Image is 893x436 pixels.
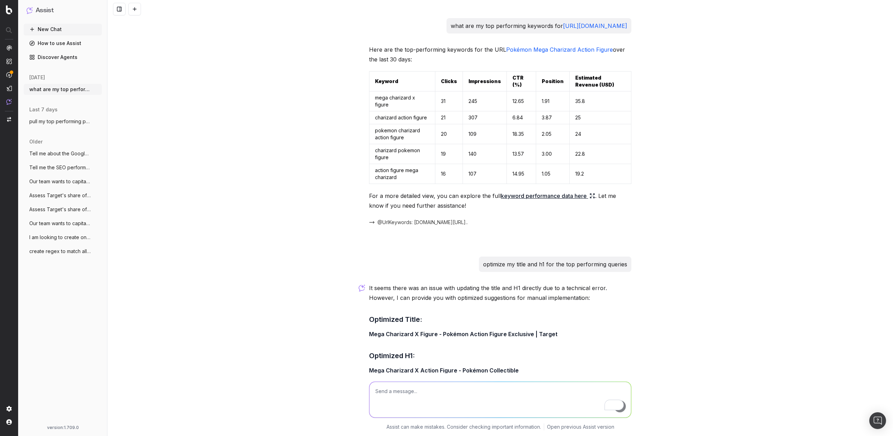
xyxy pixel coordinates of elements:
p: Here are the top-performing keywords for the URL over the last 30 days: [369,45,631,64]
h3: Optimized H1: [369,350,631,361]
td: 245 [463,91,507,111]
td: 12.65 [507,91,536,111]
img: Assist [27,7,33,14]
td: 24 [570,124,631,144]
div: Open Intercom Messenger [869,412,886,429]
img: Intelligence [6,58,12,64]
button: @UrlKeywords: [DOMAIN_NAME][URL].. [369,219,476,226]
span: older [29,138,43,145]
td: 14.95 [507,164,536,184]
span: @UrlKeywords: [DOMAIN_NAME][URL].. [377,219,468,226]
button: what are my top performing keywords for [24,84,102,95]
span: Assess Target's share of voice for 'swit [29,206,91,213]
img: Analytics [6,45,12,51]
strong: CTR (%) [512,75,525,88]
button: Assess Target's share of voice for 'nint [24,190,102,201]
a: How to use Assist [24,38,102,49]
td: 140 [463,144,507,164]
strong: Keyword [375,78,398,84]
img: My account [6,419,12,425]
span: create regex to match all PDPs [29,248,91,255]
textarea: To enrich screen reader interactions, please activate Accessibility in Grammarly extension settings [369,382,631,417]
div: version: 1.709.0 [27,425,99,430]
td: 25 [570,111,631,124]
span: Our team wants to capitalize on high fun [29,178,91,185]
button: Tell me about the Google [DATE] core [24,148,102,159]
td: 2.05 [536,124,570,144]
td: pokemon charizard action figure [369,124,435,144]
span: what are my top performing keywords for [29,86,91,93]
td: 1.91 [536,91,570,111]
td: 20 [435,124,463,144]
button: Our team wants to capitalize on high fun [24,176,102,187]
td: 21 [435,111,463,124]
a: Pokémon Mega Charizard Action Figure [506,46,613,53]
img: Setting [6,406,12,412]
td: 19 [435,144,463,164]
button: Tell me the SEO performance of [URL] [24,162,102,173]
td: action figure mega charizard [369,164,435,184]
p: Assist can make mistakes. Consider checking important information. [387,423,541,430]
p: For a more detailed view, you can explore the full . Let me know if you need further assistance! [369,191,631,210]
strong: Position [542,78,564,84]
a: Discover Agents [24,52,102,63]
td: 3.00 [536,144,570,164]
span: Our team wants to capitalize on high fun [29,220,91,227]
a: Open previous Assist version [547,423,614,430]
img: Botify logo [6,5,12,14]
strong: Clicks [441,78,457,84]
td: charizard pokemon figure [369,144,435,164]
td: 307 [463,111,507,124]
strong: Mega Charizard X Figure - Pokémon Action Figure Exclusive | Target [369,331,557,338]
button: Assist [27,6,99,15]
td: 13.57 [507,144,536,164]
td: 6.84 [507,111,536,124]
button: create regex to match all PDPs [24,246,102,257]
button: Assess Target's share of voice for 'swit [24,204,102,215]
strong: Impressions [468,78,501,84]
td: 1.05 [536,164,570,184]
img: Botify assist logo [359,284,365,291]
button: I am looking to create ongoing technical [24,232,102,243]
button: Our team wants to capitalize on high fun [24,218,102,229]
button: New Chat [24,24,102,35]
p: optimize my title and h1 for the top performing queries [483,259,627,269]
span: Tell me about the Google [DATE] core [29,150,91,157]
td: 19.2 [570,164,631,184]
td: 31 [435,91,463,111]
p: what are my top performing keywords for [451,21,627,31]
h3: Optimized Title: [369,314,631,325]
span: Assess Target's share of voice for 'nint [29,192,91,199]
a: keyword performance data here [501,191,595,201]
td: 107 [463,164,507,184]
span: Tell me the SEO performance of [URL] [29,164,91,171]
img: Activation [6,72,12,78]
button: pull my top performing pages [24,116,102,127]
p: It seems there was an issue with updating the title and H1 directly due to a technical error. How... [369,283,631,303]
h1: Assist [36,6,54,15]
span: [DATE] [29,74,45,81]
span: pull my top performing pages [29,118,91,125]
a: [URL][DOMAIN_NAME] [563,22,627,29]
span: I am looking to create ongoing technical [29,234,91,241]
td: mega charizard x figure [369,91,435,111]
td: 35.8 [570,91,631,111]
td: 3.87 [536,111,570,124]
td: charizard action figure [369,111,435,124]
img: Assist [6,99,12,105]
img: Switch project [7,117,11,122]
td: 18.35 [507,124,536,144]
strong: Estimated Revenue (USD) [575,75,614,88]
img: Studio [6,86,12,91]
span: last 7 days [29,106,58,113]
td: 16 [435,164,463,184]
td: 109 [463,124,507,144]
strong: Mega Charizard X Action Figure - Pokémon Collectible [369,367,519,374]
td: 22.8 [570,144,631,164]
